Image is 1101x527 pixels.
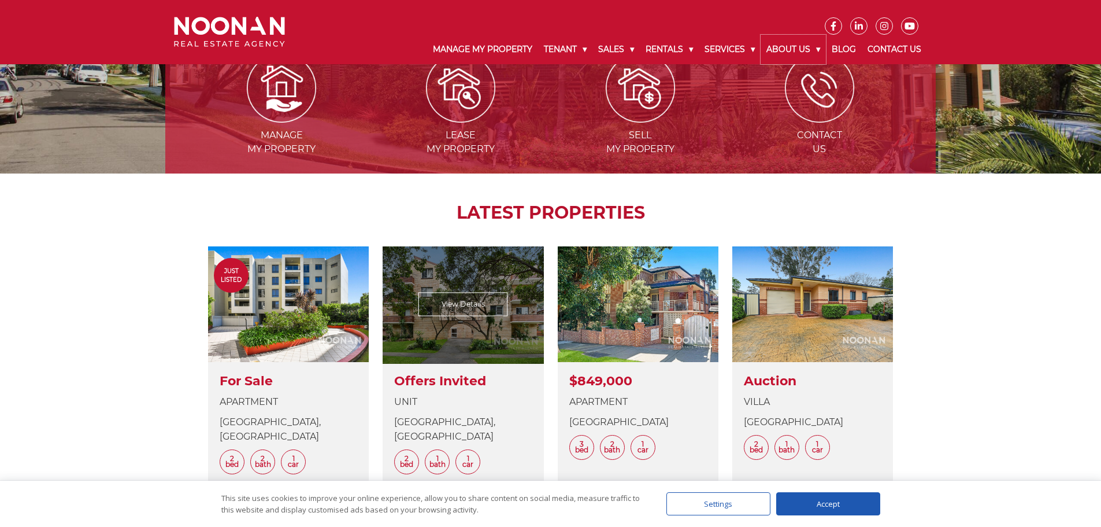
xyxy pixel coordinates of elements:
span: Manage my Property [193,128,370,156]
span: Lease my Property [372,128,549,156]
a: Rentals [640,35,699,64]
a: Lease my property Leasemy Property [372,82,549,154]
div: Accept [776,492,880,515]
div: Settings [666,492,770,515]
img: ICONS [785,53,854,123]
h2: LATEST PROPERTIES [194,202,907,223]
div: This site uses cookies to improve your online experience, allow you to share content on social me... [221,492,643,515]
span: Contact Us [731,128,908,156]
img: Sell my property [606,53,675,123]
a: ICONS ContactUs [731,82,908,154]
a: Tenant [538,35,592,64]
a: Manage my Property Managemy Property [193,82,370,154]
span: Just Listed [214,267,249,284]
a: Sell my property Sellmy Property [552,82,729,154]
a: Services [699,35,761,64]
a: Contact Us [862,35,927,64]
img: Lease my property [426,53,495,123]
a: Sales [592,35,640,64]
img: Noonan Real Estate Agency [174,17,285,47]
span: Sell my Property [552,128,729,156]
img: Manage my Property [247,53,316,123]
a: Manage My Property [427,35,538,64]
a: Blog [826,35,862,64]
a: About Us [761,35,826,64]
